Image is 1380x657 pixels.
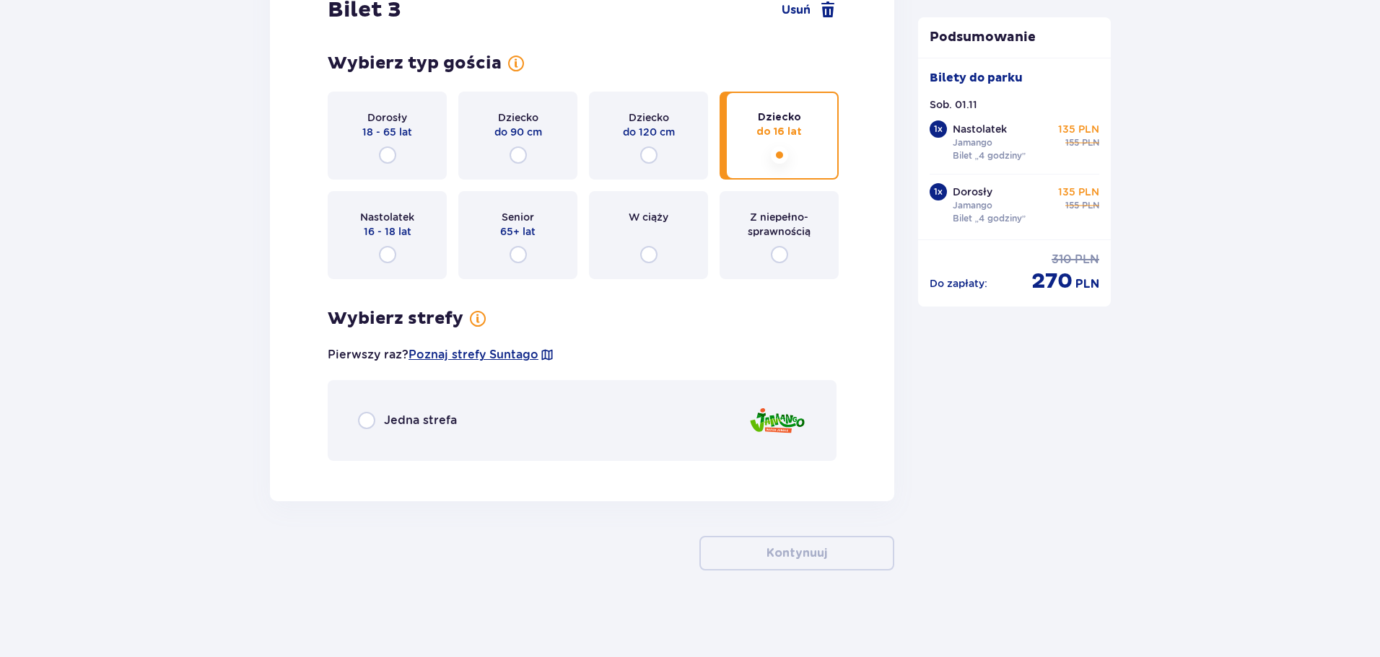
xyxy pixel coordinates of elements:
p: Dorosły [953,185,992,199]
button: Kontynuuj [699,536,894,570]
span: 18 - 65 lat [362,125,412,139]
span: do 16 lat [756,125,802,139]
p: 135 PLN [1058,185,1099,199]
h3: Wybierz typ gościa [328,53,502,74]
p: Bilet „4 godziny” [953,212,1026,225]
span: PLN [1075,276,1099,292]
a: Usuń [782,1,837,19]
span: Z niepełno­sprawnością [733,210,826,239]
a: Poznaj strefy Suntago [409,347,538,363]
span: 155 [1065,199,1079,212]
span: Senior [502,210,534,224]
p: Bilet „4 godziny” [953,149,1026,162]
span: PLN [1075,252,1099,268]
h3: Wybierz strefy [328,308,463,330]
span: Usuń [782,2,811,18]
span: 155 [1065,136,1079,149]
p: Kontynuuj [767,545,827,561]
span: PLN [1082,199,1099,212]
span: PLN [1082,136,1099,149]
span: W ciąży [629,210,668,224]
p: Nastolatek [953,122,1007,136]
p: 135 PLN [1058,122,1099,136]
span: Dziecko [498,110,538,125]
p: Podsumowanie [918,29,1112,46]
p: Do zapłaty : [930,276,987,291]
span: Jedna strefa [384,413,457,428]
span: 65+ lat [500,224,536,239]
p: Jamango [953,136,992,149]
span: Nastolatek [360,210,414,224]
span: 270 [1031,268,1073,295]
p: Sob. 01.11 [930,97,977,112]
span: do 90 cm [494,125,542,139]
div: 1 x [930,120,947,138]
span: 16 - 18 lat [364,224,411,239]
span: Dziecko [758,110,801,125]
p: Jamango [953,199,992,212]
span: do 120 cm [623,125,675,139]
div: 1 x [930,183,947,200]
span: Dziecko [629,110,669,125]
p: Pierwszy raz? [328,347,554,363]
img: Jamango [748,400,806,441]
span: 310 [1052,252,1072,268]
p: Bilety do parku [930,70,1023,86]
span: Dorosły [367,110,407,125]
